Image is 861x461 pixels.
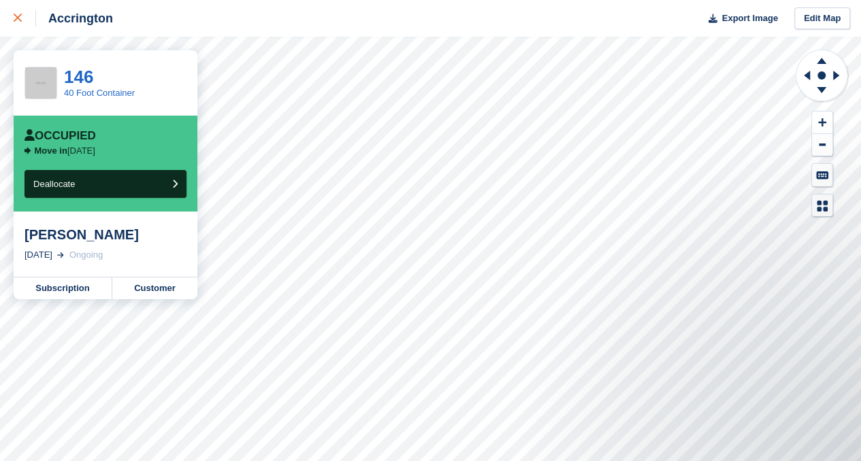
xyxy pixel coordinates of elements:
[25,147,31,154] img: arrow-right-icn-b7405d978ebc5dd23a37342a16e90eae327d2fa7eb118925c1a0851fb5534208.svg
[36,10,113,27] div: Accrington
[794,7,850,30] a: Edit Map
[14,277,112,299] a: Subscription
[721,12,777,25] span: Export Image
[35,146,95,156] p: [DATE]
[25,129,96,143] div: Occupied
[25,67,56,99] img: 256x256-placeholder-a091544baa16b46aadf0b611073c37e8ed6a367829ab441c3b0103e7cf8a5b1b.png
[812,112,832,134] button: Zoom In
[700,7,778,30] button: Export Image
[64,67,93,87] a: 146
[35,146,67,156] span: Move in
[69,248,103,262] div: Ongoing
[25,170,186,198] button: Deallocate
[812,194,832,217] button: Map Legend
[57,252,64,258] img: arrow-right-light-icn-cde0832a797a2874e46488d9cf13f60e5c3a73dbe684e267c42b8395dfbc2abf.svg
[112,277,197,299] a: Customer
[64,88,135,98] a: 40 Foot Container
[812,134,832,156] button: Zoom Out
[25,226,186,243] div: [PERSON_NAME]
[25,248,52,262] div: [DATE]
[812,164,832,186] button: Keyboard Shortcuts
[33,179,75,189] span: Deallocate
